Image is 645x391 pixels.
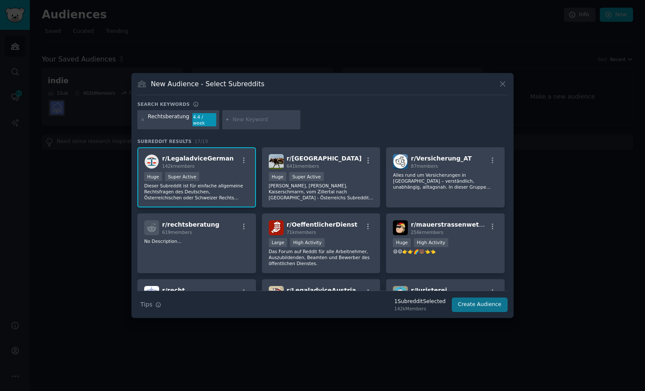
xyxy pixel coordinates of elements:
[287,287,356,294] span: r/ LegaladviceAustria
[269,220,284,235] img: OeffentlicherDienst
[287,155,362,162] span: r/ [GEOGRAPHIC_DATA]
[162,163,195,169] span: 142k members
[290,238,325,247] div: High Activity
[144,238,249,244] p: No Description...
[414,238,448,247] div: High Activity
[232,116,297,124] input: New Keyword
[287,230,316,235] span: 71k members
[394,306,445,312] div: 142k Members
[140,300,152,309] span: Tips
[287,163,319,169] span: 641k members
[411,163,438,169] span: 87 members
[269,183,374,201] p: [PERSON_NAME], [PERSON_NAME], Kaiserschmarrn, vom Zillertal nach [GEOGRAPHIC_DATA] - Österreichs ...
[162,155,234,162] span: r/ LegaladviceGerman
[162,230,192,235] span: 619 members
[411,287,447,294] span: r/ Juristerei
[144,172,162,181] div: Huge
[269,154,284,169] img: Austria
[269,172,287,181] div: Huge
[289,172,324,181] div: Super Active
[137,138,192,144] span: Subreddit Results
[192,113,216,127] div: 4.4 / week
[393,172,498,190] p: Alles rund um Versicherungen in [GEOGRAPHIC_DATA] – verständlich, unabhängig, alltagsnah. In dies...
[162,287,185,294] span: r/ recht
[144,154,159,169] img: LegaladviceGerman
[287,221,357,228] span: r/ OeffentlicherDienst
[394,298,445,306] div: 1 Subreddit Selected
[269,238,288,247] div: Large
[393,286,408,301] img: Juristerei
[269,248,374,266] p: Das Forum auf Reddit für alle Arbeitnehmer, Auszubildenden, Beamten und Bewerber des öffentlichen...
[411,155,472,162] span: r/ Versicherung_AT
[137,101,190,107] h3: Search keywords
[148,113,189,127] div: Rechtsberatung
[165,172,200,181] div: Super Active
[195,139,208,144] span: 17 / 19
[144,183,249,201] p: Dieser Subreddit ist für einfache allgemeine Rechtsfragen des Deutschen, Österreichischen oder Sc...
[411,221,490,228] span: r/ mauerstrassenwetten
[144,286,159,301] img: recht
[269,286,284,301] img: LegaladviceAustria
[162,221,219,228] span: r/ rechtsberatung
[393,154,408,169] img: Versicherung_AT
[393,238,411,247] div: Huge
[393,248,498,254] p: 😄😄👉👉🌈🐻👈👈
[411,230,443,235] span: 256k members
[393,220,408,235] img: mauerstrassenwetten
[452,298,508,312] button: Create Audience
[151,79,264,88] h3: New Audience - Select Subreddits
[137,297,164,312] button: Tips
